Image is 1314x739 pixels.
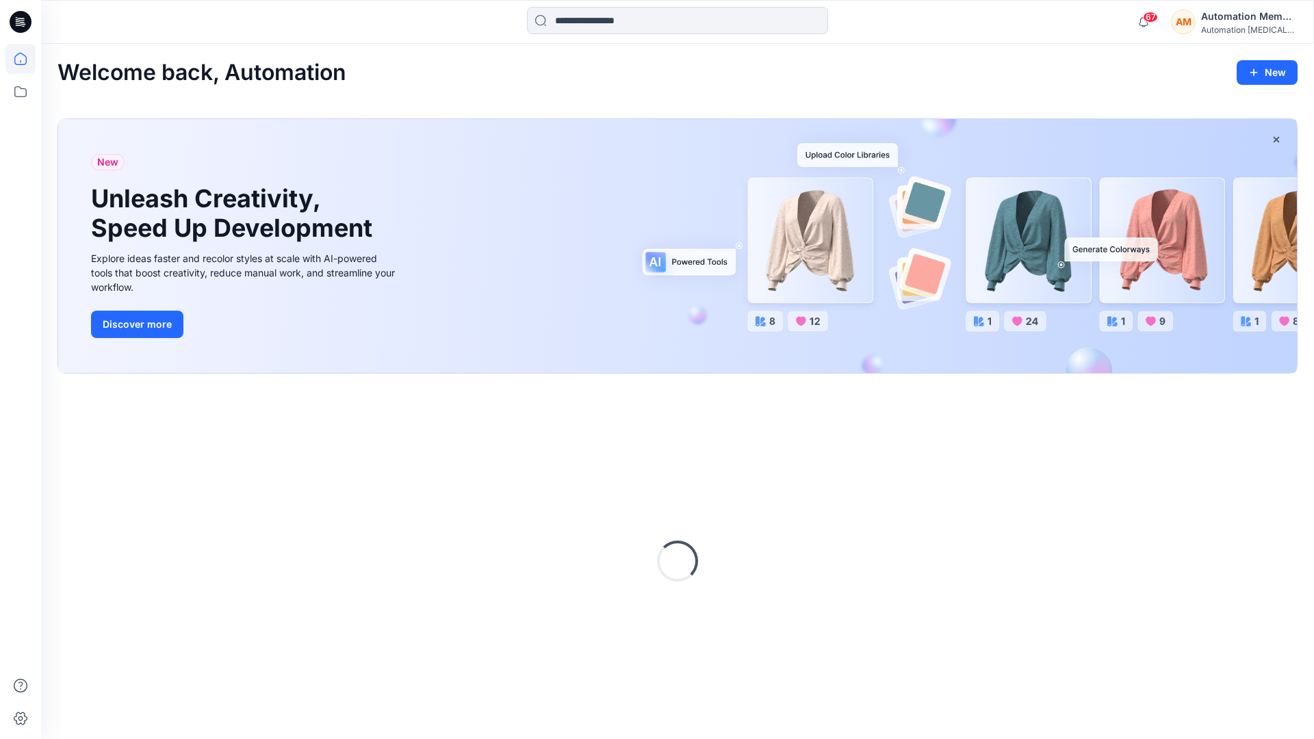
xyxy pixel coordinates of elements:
button: Discover more [91,311,183,338]
div: Automation [MEDICAL_DATA]... [1201,25,1297,35]
a: Discover more [91,311,399,338]
h2: Welcome back, Automation [57,60,346,86]
span: 67 [1143,12,1158,23]
div: Explore ideas faster and recolor styles at scale with AI-powered tools that boost creativity, red... [91,251,399,294]
div: Automation Member [1201,8,1297,25]
button: New [1237,60,1298,85]
h1: Unleash Creativity, Speed Up Development [91,184,378,243]
div: AM [1171,10,1196,34]
span: New [97,154,118,170]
